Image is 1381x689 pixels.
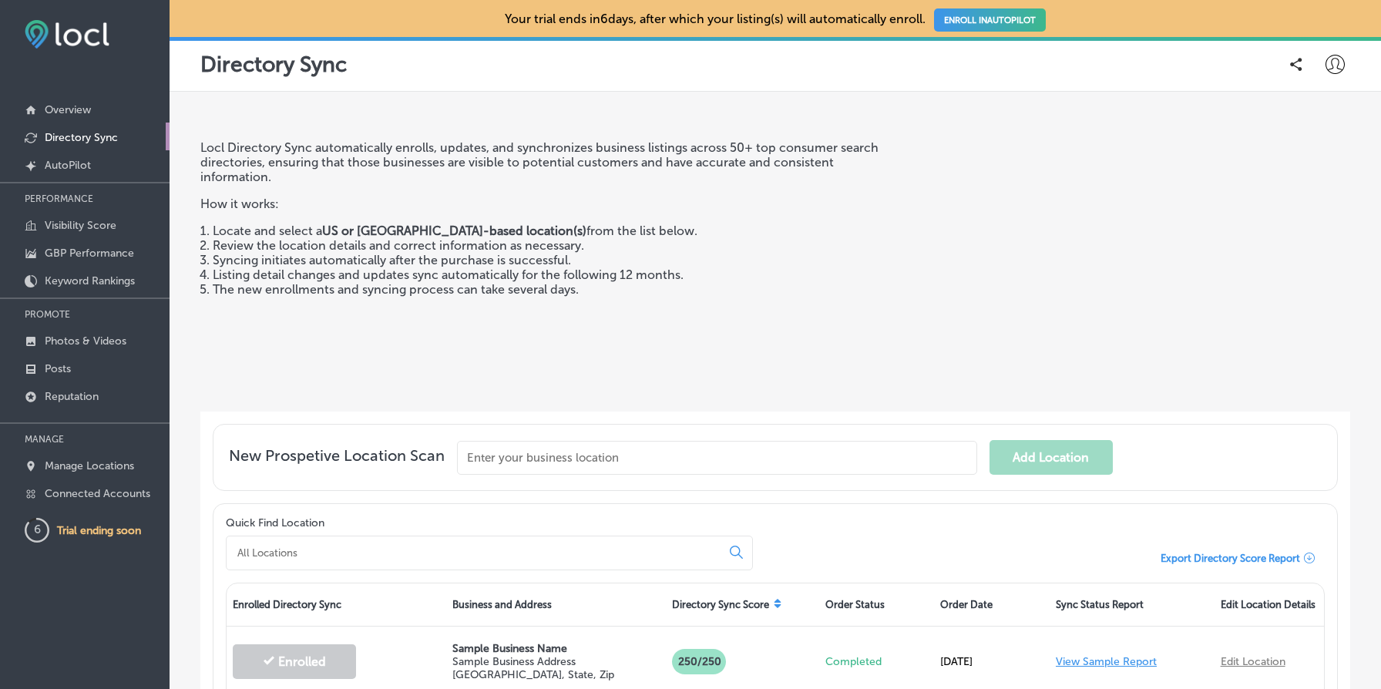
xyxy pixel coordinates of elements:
p: Your trial ends in 6 days, after which your listing(s) will automatically enroll. [505,12,1046,26]
a: View Sample Report [1056,655,1157,668]
p: Keyword Rankings [45,274,135,287]
p: Sample Business Name [452,642,660,655]
p: Manage Locations [45,459,134,472]
p: Visibility Score [45,219,116,232]
p: AutoPilot [45,159,91,172]
p: Overview [45,103,91,116]
p: GBP Performance [45,247,134,260]
p: Directory Sync [45,131,118,144]
p: How it works: [200,184,883,211]
div: Order Date [934,583,1050,626]
div: Edit Location Details [1215,583,1324,626]
div: Order Status [819,583,935,626]
strong: US or [GEOGRAPHIC_DATA]-based location(s) [322,224,586,238]
p: 250/250 [672,649,726,674]
input: All Locations [236,546,717,560]
div: [DATE] [934,640,1050,684]
text: 6 [34,523,41,536]
div: Business and Address [446,583,666,626]
div: Directory Sync Score [666,583,819,626]
button: Add Location [990,440,1113,475]
input: Enter your business location [457,441,977,475]
p: Sample Business Address [452,655,660,668]
p: Locl Directory Sync automatically enrolls, updates, and synchronizes business listings across 50+... [200,140,883,184]
p: [GEOGRAPHIC_DATA], State, Zip [452,668,660,681]
iframe: Locl: Directory Sync Overview [895,140,1350,396]
button: Enrolled [233,644,356,679]
p: Connected Accounts [45,487,150,500]
p: Reputation [45,390,99,403]
a: Edit Location [1221,655,1285,668]
img: fda3e92497d09a02dc62c9cd864e3231.png [25,20,109,49]
li: Review the location details and correct information as necessary. [213,238,883,253]
label: Quick Find Location [226,516,324,529]
p: Completed [825,655,929,668]
li: Listing detail changes and updates sync automatically for the following 12 months. [213,267,883,282]
li: Syncing initiates automatically after the purchase is successful. [213,253,883,267]
li: Locate and select a from the list below. [213,224,883,238]
li: The new enrollments and syncing process can take several days. [213,282,883,297]
span: New Prospetive Location Scan [229,446,445,475]
div: Enrolled Directory Sync [227,583,446,626]
p: Trial ending soon [57,524,141,537]
p: Photos & Videos [45,334,126,348]
p: Directory Sync [200,52,347,77]
a: ENROLL INAUTOPILOT [934,8,1046,32]
span: Export Directory Score Report [1161,553,1300,564]
div: Sync Status Report [1050,583,1215,626]
p: Posts [45,362,71,375]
